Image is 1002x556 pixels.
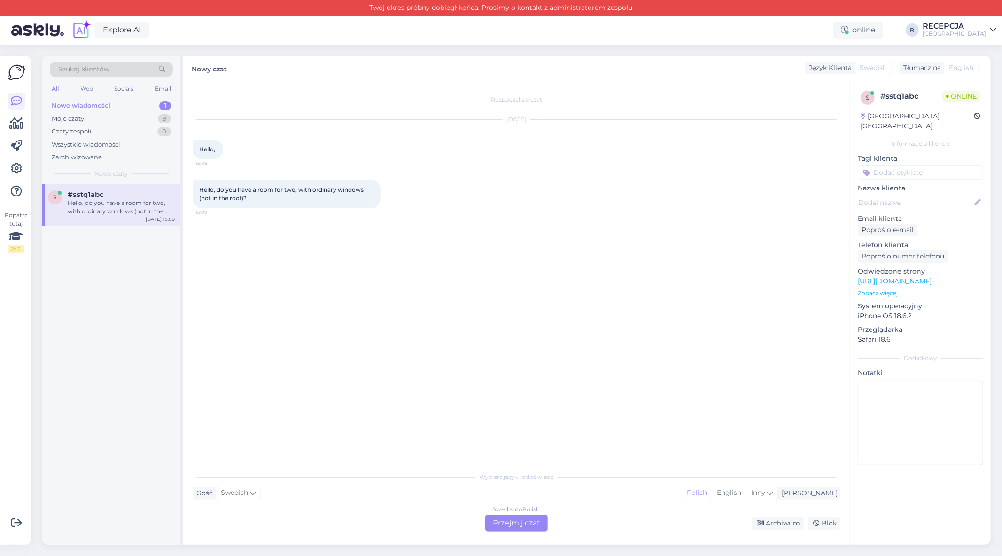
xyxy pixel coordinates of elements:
span: 15:08 [195,160,231,167]
div: [GEOGRAPHIC_DATA], [GEOGRAPHIC_DATA] [861,111,974,131]
span: Nowe czaty [95,170,128,178]
p: Telefon klienta [858,240,983,250]
label: Nowy czat [192,62,227,74]
div: 1 [159,101,171,110]
div: Czaty zespołu [52,127,94,136]
div: Poproś o numer telefonu [858,250,948,263]
div: Gość [193,488,213,498]
p: Safari 18.6 [858,335,983,345]
div: Archiwum [752,517,804,530]
span: #sstq1abc [68,190,104,199]
div: All [50,83,61,95]
div: Wszystkie wiadomości [52,140,120,149]
span: Hello, [199,146,215,153]
p: Tagi klienta [858,154,983,164]
span: Online [942,91,980,102]
div: Zarchiwizowane [52,153,102,162]
input: Dodaj nazwę [858,197,972,208]
img: explore-ai [71,20,91,40]
span: s [54,194,57,201]
p: Email klienta [858,214,983,224]
div: 8 [158,114,171,124]
div: online [833,22,883,39]
a: Explore AI [95,22,149,38]
div: RECEPCJA [923,23,986,30]
span: Inny [751,488,765,497]
div: 0 [157,127,171,136]
span: Swedish [860,63,887,73]
div: [PERSON_NAME] [778,488,838,498]
div: Socials [112,83,135,95]
input: Dodać etykietę [858,165,983,180]
div: Przejmij czat [485,515,548,532]
div: Rozpoczął się czat [193,95,840,104]
p: Zobacz więcej ... [858,289,983,298]
span: Hello, do you have a room for two, with ordinary windows (not in the roof)? [199,186,365,202]
p: iPhone OS 18.6.2 [858,311,983,321]
div: Język Klienta [805,63,852,73]
div: Popatrz tutaj [8,211,24,253]
div: # sstq1abc [880,91,942,102]
p: Przeglądarka [858,325,983,335]
p: Nazwa klienta [858,183,983,193]
div: Blok [808,517,840,530]
div: English [712,486,746,500]
div: [DATE] [193,115,840,124]
div: Informacje o kliencie [858,140,983,148]
div: Web [78,83,95,95]
a: [URL][DOMAIN_NAME] [858,277,932,285]
div: Email [153,83,173,95]
div: Nowe wiadomości [52,101,110,110]
a: RECEPCJA[GEOGRAPHIC_DATA] [923,23,996,38]
div: Wybierz język i odpowiedz [193,473,840,481]
div: Tłumacz na [900,63,941,73]
div: Hello, do you have a room for two, with ordinary windows (not in the roof)? [68,199,175,216]
div: Poproś o e-mail [858,224,917,236]
span: s [866,94,870,101]
div: Polish [682,486,712,500]
img: Askly Logo [8,63,25,81]
div: Swedish to Polish [493,505,540,514]
span: English [949,63,973,73]
span: 15:09 [195,209,231,216]
span: Swedish [221,488,248,498]
div: [GEOGRAPHIC_DATA] [923,30,986,38]
span: Szukaj klientów [58,64,109,74]
div: R [906,23,919,37]
div: Moje czaty [52,114,84,124]
p: System operacyjny [858,301,983,311]
p: Odwiedzone strony [858,266,983,276]
div: Dodatkowy [858,354,983,362]
div: 2 / 3 [8,245,24,253]
div: [DATE] 15:09 [146,216,175,223]
p: Notatki [858,368,983,378]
